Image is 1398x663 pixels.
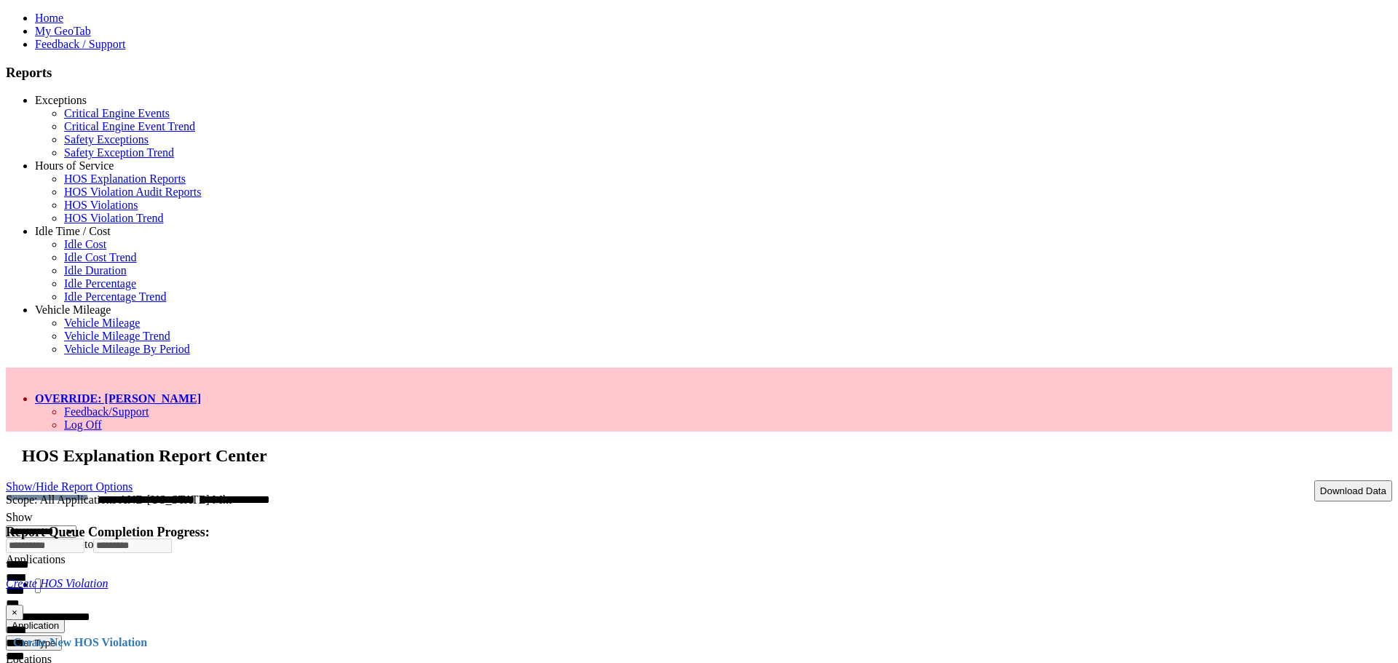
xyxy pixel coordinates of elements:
[35,12,63,24] a: Home
[64,107,170,119] a: Critical Engine Events
[6,605,23,620] button: ×
[64,251,137,263] a: Idle Cost Trend
[6,525,1392,540] h4: Report Queue Completion Progress:
[64,330,170,342] a: Vehicle Mileage Trend
[6,493,232,506] span: Scope: All Applications AND [US_STATE] Mkt
[64,199,138,211] a: HOS Violations
[6,511,32,523] label: Show
[6,636,1392,649] h4: Create New HOS Violation
[35,25,91,37] a: My GeoTab
[64,133,149,146] a: Safety Exceptions
[64,343,190,355] a: Vehicle Mileage By Period
[35,38,125,50] a: Feedback / Support
[64,172,186,185] a: HOS Explanation Reports
[22,446,1392,466] h2: HOS Explanation Report Center
[64,264,127,277] a: Idle Duration
[64,405,149,418] a: Feedback/Support
[1314,480,1392,501] button: Download Data
[35,392,201,405] a: OVERRIDE: [PERSON_NAME]
[6,65,1392,81] h3: Reports
[6,577,108,589] a: Create HOS Violation
[84,538,93,550] span: to
[35,94,87,106] a: Exceptions
[6,553,66,565] label: Applications
[64,146,174,159] a: Safety Exception Trend
[64,290,166,303] a: Idle Percentage Trend
[64,238,106,250] a: Idle Cost
[64,212,164,224] a: HOS Violation Trend
[64,186,202,198] a: HOS Violation Audit Reports
[35,225,111,237] a: Idle Time / Cost
[6,618,65,633] button: Application
[64,120,195,132] a: Critical Engine Event Trend
[64,317,140,329] a: Vehicle Mileage
[35,159,114,172] a: Hours of Service
[35,303,111,316] a: Vehicle Mileage
[64,418,102,431] a: Log Off
[6,477,133,496] a: Show/Hide Report Options
[64,277,136,290] a: Idle Percentage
